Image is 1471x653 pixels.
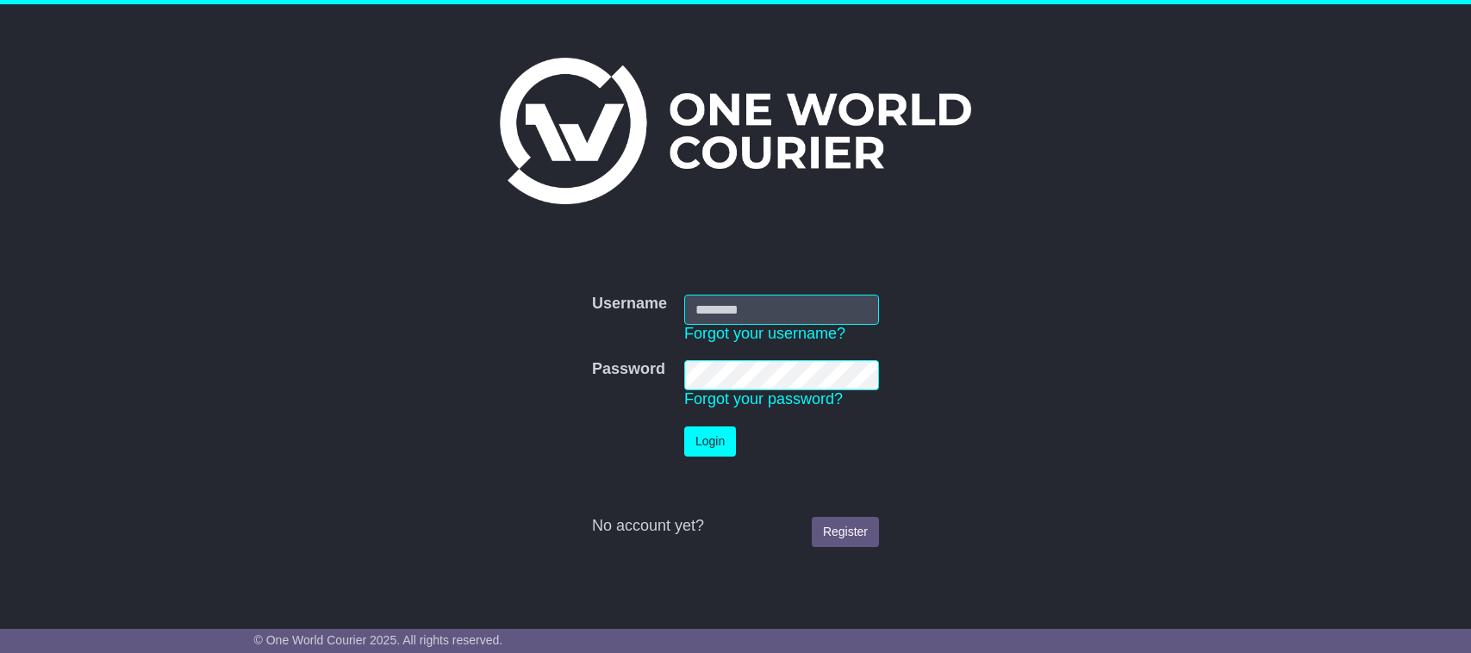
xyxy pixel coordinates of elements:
span: © One World Courier 2025. All rights reserved. [254,633,503,647]
label: Password [592,360,665,379]
button: Login [684,426,736,457]
a: Register [812,517,879,547]
img: One World [500,58,970,204]
label: Username [592,295,667,314]
a: Forgot your username? [684,325,845,342]
a: Forgot your password? [684,390,843,407]
div: No account yet? [592,517,879,536]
